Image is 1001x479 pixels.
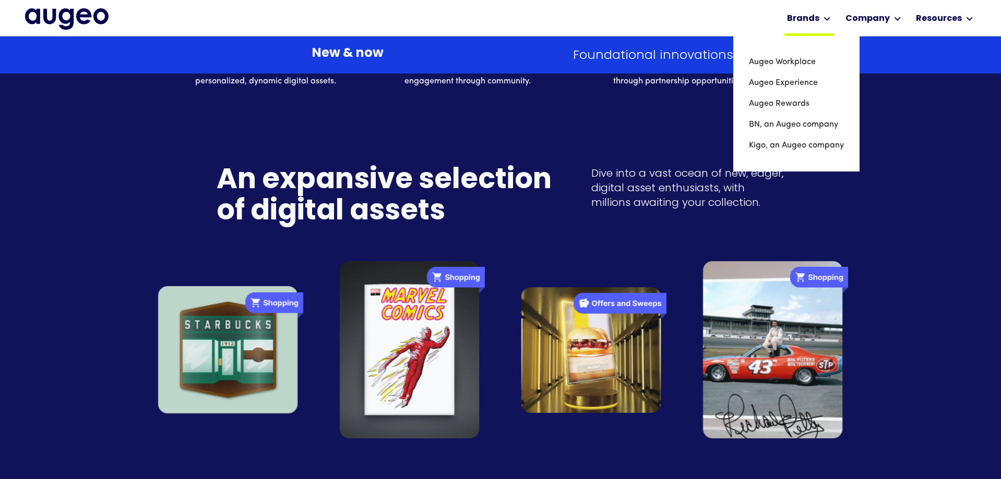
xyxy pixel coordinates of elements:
[749,72,844,93] a: Augeo Experience
[749,135,844,156] a: Kigo, an Augeo company
[749,52,844,72] a: Augeo Workplace
[845,13,890,25] div: Company
[749,114,844,135] a: BN, an Augeo company
[749,93,844,114] a: Augeo Rewards
[25,8,109,29] a: home
[733,36,860,171] nav: Brands
[25,8,109,29] img: Augeo's full logo in midnight blue.
[916,13,962,25] div: Resources
[787,13,819,25] div: Brands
